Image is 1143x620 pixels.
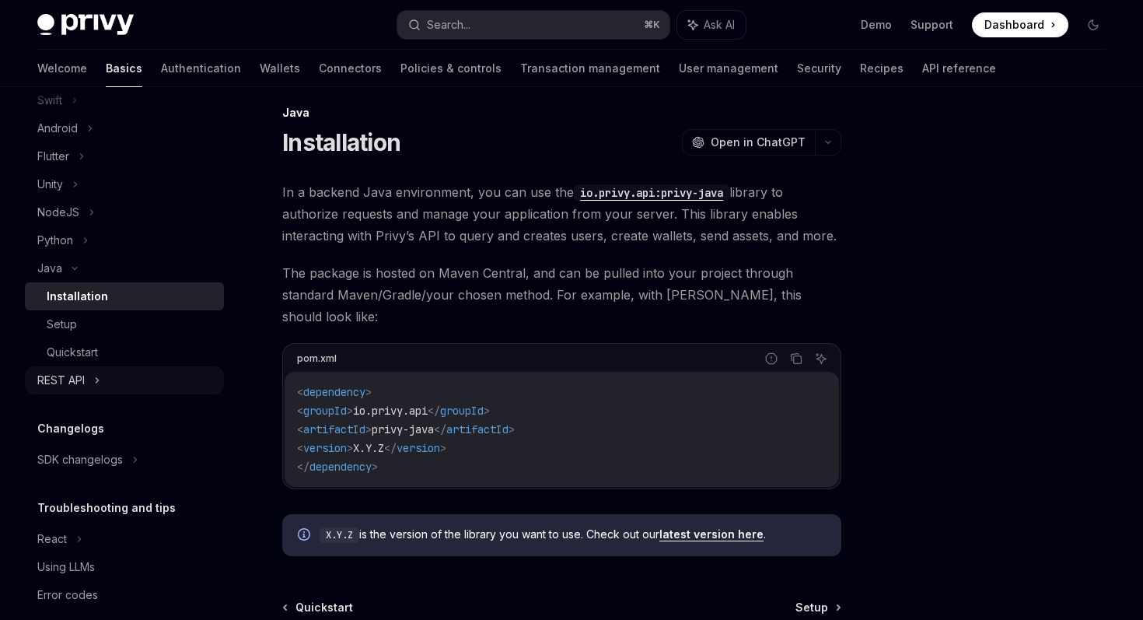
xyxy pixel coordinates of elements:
[37,50,87,87] a: Welcome
[37,586,98,604] div: Error codes
[37,203,79,222] div: NodeJS
[37,558,95,576] div: Using LLMs
[397,11,669,39] button: Search...⌘K
[797,50,841,87] a: Security
[37,119,78,138] div: Android
[434,422,446,436] span: </
[309,460,372,474] span: dependency
[353,404,428,418] span: io.privy.api
[303,441,347,455] span: version
[303,404,347,418] span: groupId
[295,600,353,615] span: Quickstart
[282,128,400,156] h1: Installation
[446,422,509,436] span: artifactId
[37,175,63,194] div: Unity
[303,385,365,399] span: dependency
[520,50,660,87] a: Transaction management
[320,527,359,543] code: X.Y.Z
[365,385,372,399] span: >
[37,371,85,390] div: REST API
[574,184,729,200] a: io.privy.api:privy-java
[37,499,176,517] h5: Troubleshooting and tips
[37,14,134,36] img: dark logo
[659,527,764,541] a: latest version here
[972,12,1068,37] a: Dashboard
[297,404,303,418] span: <
[427,16,470,34] div: Search...
[711,135,806,150] span: Open in ChatGPT
[644,19,660,31] span: ⌘ K
[319,50,382,87] a: Connectors
[297,385,303,399] span: <
[679,50,778,87] a: User management
[509,422,515,436] span: >
[25,553,224,581] a: Using LLMs
[574,184,729,201] code: io.privy.api:privy-java
[911,17,953,33] a: Support
[795,600,828,615] span: Setup
[400,50,502,87] a: Policies & controls
[303,422,365,436] span: artifactId
[47,287,108,306] div: Installation
[682,129,815,156] button: Open in ChatGPT
[365,422,372,436] span: >
[922,50,996,87] a: API reference
[1081,12,1106,37] button: Toggle dark mode
[161,50,241,87] a: Authentication
[282,262,841,328] span: The package is hosted on Maven Central, and can be pulled into your project through standard Mave...
[372,460,378,474] span: >
[397,441,440,455] span: version
[106,50,142,87] a: Basics
[282,105,841,121] div: Java
[384,441,397,455] span: </
[761,349,781,369] button: Report incorrect code
[37,419,104,438] h5: Changelogs
[320,527,826,543] span: is the version of the library you want to use. Check out our .
[677,11,746,39] button: Ask AI
[811,349,831,369] button: Ask AI
[37,147,69,166] div: Flutter
[860,50,904,87] a: Recipes
[786,349,806,369] button: Copy the contents from the code block
[795,600,840,615] a: Setup
[347,441,353,455] span: >
[347,404,353,418] span: >
[282,181,841,247] span: In a backend Java environment, you can use the library to authorize requests and manage your appl...
[353,441,384,455] span: X.Y.Z
[37,259,62,278] div: Java
[297,422,303,436] span: <
[484,404,490,418] span: >
[297,460,309,474] span: </
[297,441,303,455] span: <
[25,282,224,310] a: Installation
[440,441,446,455] span: >
[25,581,224,609] a: Error codes
[861,17,892,33] a: Demo
[37,231,73,250] div: Python
[704,17,735,33] span: Ask AI
[37,450,123,469] div: SDK changelogs
[47,343,98,362] div: Quickstart
[440,404,484,418] span: groupId
[372,422,434,436] span: privy-java
[260,50,300,87] a: Wallets
[37,530,67,548] div: React
[25,338,224,366] a: Quickstart
[298,528,313,544] svg: Info
[297,349,337,369] div: pom.xml
[25,310,224,338] a: Setup
[284,600,353,615] a: Quickstart
[984,17,1044,33] span: Dashboard
[47,315,77,334] div: Setup
[428,404,440,418] span: </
